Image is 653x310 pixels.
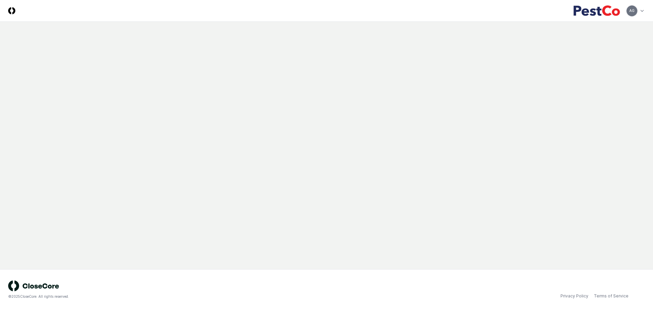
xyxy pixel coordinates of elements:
img: PestCo logo [573,5,620,16]
div: © 2025 CloseCore. All rights reserved. [8,294,326,299]
span: AG [629,8,635,13]
a: Privacy Policy [560,293,588,299]
button: AG [626,5,638,17]
img: Logo [8,7,15,14]
img: logo [8,280,59,291]
a: Terms of Service [594,293,629,299]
